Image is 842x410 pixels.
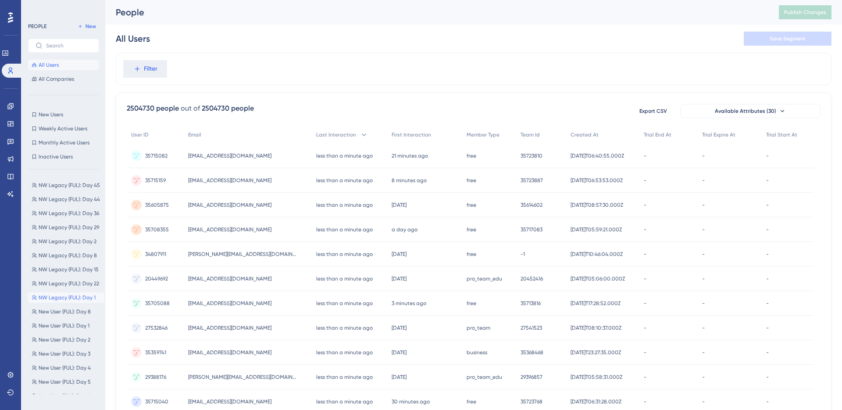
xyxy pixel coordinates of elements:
time: less than a minute ago [316,177,373,183]
span: [EMAIL_ADDRESS][DOMAIN_NAME] [188,349,271,356]
span: New Users [39,111,63,118]
span: [EMAIL_ADDRESS][DOMAIN_NAME] [188,275,271,282]
span: 35605875 [145,201,169,209]
button: Weekly Active Users [28,123,99,134]
span: NW Legacy (FUL): Day 1 [39,294,96,301]
span: 35368468 [521,349,543,356]
button: Available Attributes (30) [680,104,821,118]
span: 29396857 [521,374,542,381]
span: NW Legacy (FUL): Day 2 [39,238,96,245]
span: - [766,201,769,209]
span: - [702,398,705,405]
span: New [86,23,96,30]
span: - [766,374,769,381]
span: [PERSON_NAME][EMAIL_ADDRESS][DOMAIN_NAME] [188,374,298,381]
div: out of [181,103,200,114]
span: NW Legacy (FUL): Day 45 [39,182,100,189]
button: New [75,21,99,32]
span: 35614602 [521,201,542,209]
span: free [467,152,476,159]
span: pro_team_edu [467,374,502,381]
span: pro_team_edu [467,275,502,282]
button: NW Legacy (FUL): Day 44 [28,194,104,205]
span: Available Attributes (30) [715,108,776,115]
span: New User (FUL): Day 1 [39,322,89,329]
span: pro_team [467,324,490,331]
time: less than a minute ago [316,227,373,233]
span: 35708355 [145,226,169,233]
span: - [702,201,705,209]
button: Filter [123,60,167,78]
span: New User (FUL): Day 2 [39,336,90,343]
time: less than a minute ago [316,300,373,306]
span: 20449692 [145,275,168,282]
span: - [644,152,646,159]
span: - [644,349,646,356]
button: New User (FUL): Day 1 [28,320,104,331]
span: [DATE]T06:53:53.000Z [571,177,623,184]
span: Trial Expire At [702,131,735,138]
span: - [766,324,769,331]
button: All Users [28,60,99,70]
span: - [766,398,769,405]
button: New User (FUL): Day 6 [28,391,104,401]
button: NW Legacy (FUL): Day 29 [28,222,104,233]
span: [PERSON_NAME][EMAIL_ADDRESS][DOMAIN_NAME] [188,251,298,258]
span: New User (FUL): Day 5 [39,378,91,385]
button: New User (FUL): Day 4 [28,363,104,373]
time: 3 minutes ago [392,300,426,306]
span: - [766,152,769,159]
span: New User (FUL): Day 3 [39,350,90,357]
span: free [467,226,476,233]
span: 35715082 [145,152,168,159]
time: less than a minute ago [316,374,373,380]
span: 35715159 [145,177,166,184]
span: [EMAIL_ADDRESS][DOMAIN_NAME] [188,152,271,159]
span: All Companies [39,76,74,83]
button: NW Legacy (FUL): Day 15 [28,264,104,275]
div: 2504730 people [127,103,179,114]
span: - [644,251,646,258]
span: - [644,226,646,233]
button: NW Legacy (FUL): Day 36 [28,208,104,219]
span: - [766,177,769,184]
span: Trial End At [644,131,671,138]
span: - [766,300,769,307]
span: Save Segment [770,35,806,42]
span: All Users [39,61,59,68]
span: Inactive Users [39,153,73,160]
button: NW Legacy (FUL): Day 1 [28,292,104,303]
span: free [467,398,476,405]
time: 8 minutes ago [392,177,427,183]
span: - [644,177,646,184]
span: 35713816 [521,300,541,307]
div: People [116,6,757,18]
button: New User (FUL): Day 8 [28,306,104,317]
span: Team Id [521,131,540,138]
span: 27541523 [521,324,542,331]
time: less than a minute ago [316,349,373,356]
span: New User (FUL): Day 6 [39,392,90,399]
span: - [766,251,769,258]
button: Export CSV [631,104,675,118]
button: Monthly Active Users [28,137,99,148]
span: Monthly Active Users [39,139,89,146]
div: PEOPLE [28,23,46,30]
time: [DATE] [392,325,407,331]
span: free [467,201,476,209]
span: [DATE]T05:06:00.000Z [571,275,625,282]
button: Publish Changes [779,5,831,19]
span: - [702,226,705,233]
div: 2504730 people [202,103,254,114]
span: NW Legacy (FUL): Day 15 [39,266,99,273]
span: [DATE]T06:31:28.000Z [571,398,621,405]
time: less than a minute ago [316,399,373,405]
span: [DATE]T17:28:52.000Z [571,300,621,307]
time: [DATE] [392,202,407,208]
span: - [644,201,646,209]
span: - [644,398,646,405]
span: [EMAIL_ADDRESS][DOMAIN_NAME] [188,177,271,184]
span: NW Legacy (FUL): Day 36 [39,210,99,217]
span: 35723810 [521,152,542,159]
span: [DATE]T06:40:55.000Z [571,152,624,159]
